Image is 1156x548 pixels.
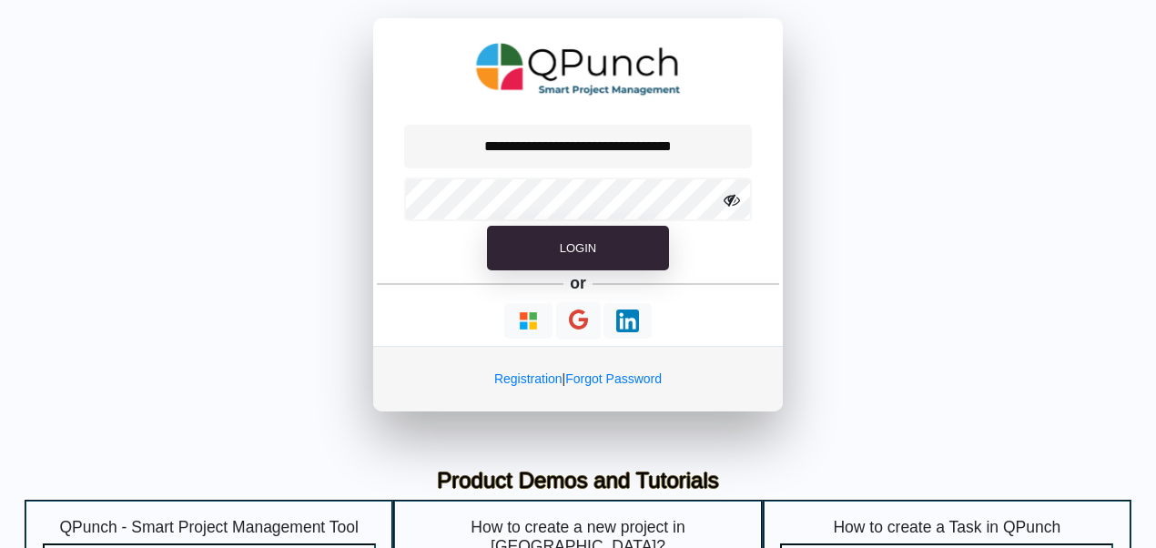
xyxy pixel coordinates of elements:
h5: or [567,270,590,296]
span: Login [560,241,596,255]
img: QPunch [476,36,681,102]
img: Loading... [517,310,540,332]
img: Loading... [616,310,639,332]
div: | [373,346,783,411]
h3: Product Demos and Tutorials [38,468,1118,494]
button: Continue With LinkedIn [603,303,652,339]
button: Continue With Google [556,302,601,340]
h5: How to create a Task in QPunch [780,518,1113,537]
a: Forgot Password [565,371,662,386]
button: Continue With Microsoft Azure [504,303,553,339]
a: Registration [494,371,563,386]
button: Login [487,226,669,271]
h5: QPunch - Smart Project Management Tool [43,518,376,537]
